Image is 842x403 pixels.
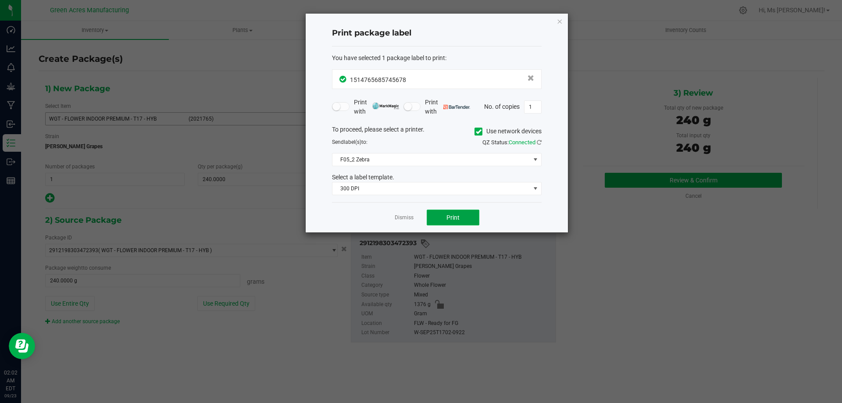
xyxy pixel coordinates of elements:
[484,103,520,110] span: No. of copies
[372,103,399,109] img: mark_magic_cybra.png
[354,98,399,116] span: Print with
[332,28,542,39] h4: Print package label
[332,182,530,195] span: 300 DPI
[9,333,35,359] iframe: Resource center
[344,139,361,145] span: label(s)
[332,139,367,145] span: Send to:
[427,210,479,225] button: Print
[482,139,542,146] span: QZ Status:
[332,54,445,61] span: You have selected 1 package label to print
[443,105,470,109] img: bartender.png
[325,125,548,138] div: To proceed, please select a printer.
[332,153,530,166] span: F05_2 Zebra
[446,214,460,221] span: Print
[509,139,535,146] span: Connected
[475,127,542,136] label: Use network devices
[395,214,414,221] a: Dismiss
[425,98,470,116] span: Print with
[350,76,406,83] span: 1514765685745678
[332,53,542,63] div: :
[339,75,348,84] span: In Sync
[325,173,548,182] div: Select a label template.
